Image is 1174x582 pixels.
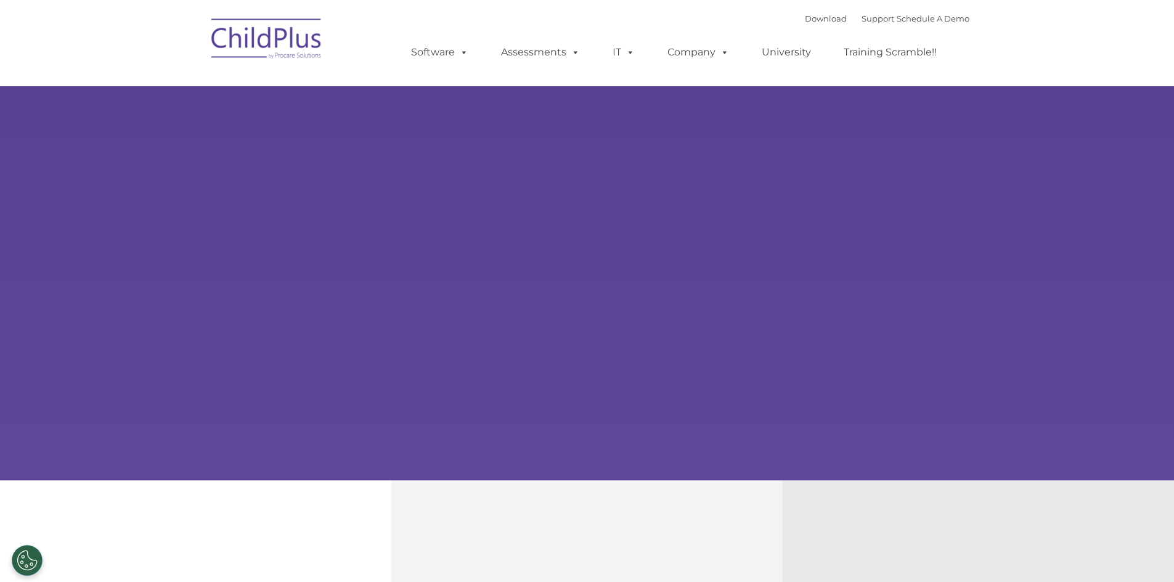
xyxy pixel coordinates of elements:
a: University [749,40,823,65]
a: Software [399,40,481,65]
font: | [805,14,969,23]
a: Assessments [489,40,592,65]
a: Support [862,14,894,23]
a: Schedule A Demo [897,14,969,23]
a: Company [655,40,741,65]
button: Cookies Settings [12,545,43,576]
a: IT [600,40,647,65]
img: ChildPlus by Procare Solutions [205,10,328,71]
a: Training Scramble!! [831,40,949,65]
a: Download [805,14,847,23]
